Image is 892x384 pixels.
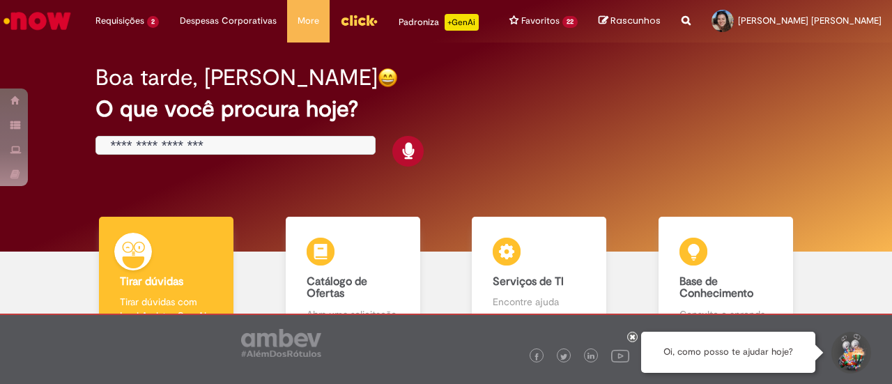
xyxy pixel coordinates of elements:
img: logo_footer_ambev_rotulo_gray.png [241,329,321,357]
p: Consulte e aprenda [679,307,772,321]
h2: O que você procura hoje? [95,97,796,121]
span: 22 [562,16,578,28]
p: +GenAi [445,14,479,31]
span: Favoritos [521,14,560,28]
span: [PERSON_NAME] [PERSON_NAME] [738,15,882,26]
img: ServiceNow [1,7,73,35]
span: 2 [147,16,159,28]
span: Requisições [95,14,144,28]
img: logo_footer_twitter.png [560,353,567,360]
img: logo_footer_linkedin.png [587,353,594,361]
p: Tirar dúvidas com Lupi Assist e Gen Ai [120,295,213,323]
a: Rascunhos [599,15,661,28]
div: Oi, como posso te ajudar hoje? [641,332,815,373]
b: Serviços de TI [493,275,564,289]
p: Encontre ajuda [493,295,585,309]
img: logo_footer_facebook.png [533,353,540,360]
b: Tirar dúvidas [120,275,183,289]
a: Catálogo de Ofertas Abra uma solicitação [260,217,447,337]
div: Padroniza [399,14,479,31]
b: Base de Conhecimento [679,275,753,301]
a: Tirar dúvidas Tirar dúvidas com Lupi Assist e Gen Ai [73,217,260,337]
a: Serviços de TI Encontre ajuda [446,217,633,337]
p: Abra uma solicitação [307,307,399,321]
span: Despesas Corporativas [180,14,277,28]
h2: Boa tarde, [PERSON_NAME] [95,66,378,90]
a: Base de Conhecimento Consulte e aprenda [633,217,820,337]
img: logo_footer_youtube.png [611,346,629,364]
img: click_logo_yellow_360x200.png [340,10,378,31]
button: Iniciar Conversa de Suporte [829,332,871,374]
span: More [298,14,319,28]
img: happy-face.png [378,68,398,88]
b: Catálogo de Ofertas [307,275,367,301]
span: Rascunhos [610,14,661,27]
